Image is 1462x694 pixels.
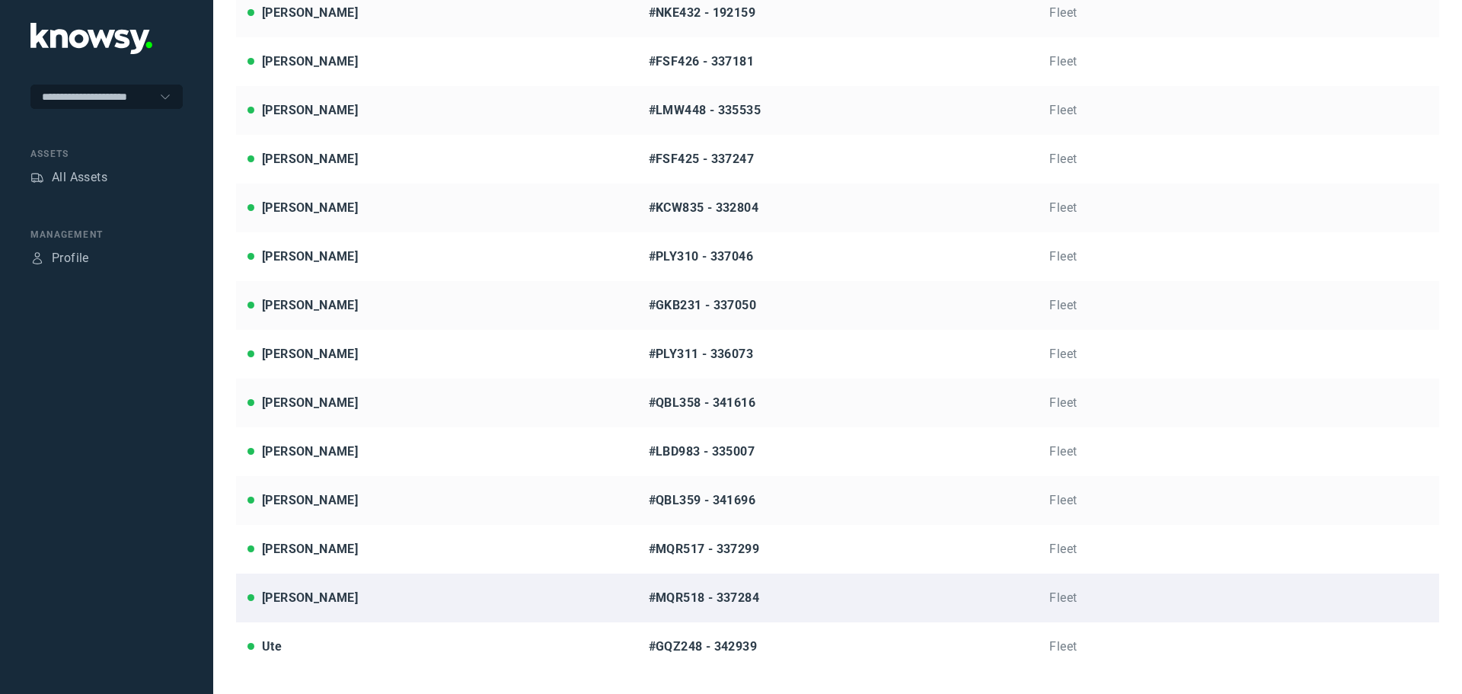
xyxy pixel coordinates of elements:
div: [PERSON_NAME] [262,101,358,120]
a: [PERSON_NAME]#LMW448 - 335535Fleet [236,86,1439,135]
div: Fleet [1049,540,1428,558]
div: Fleet [1049,394,1428,412]
div: [PERSON_NAME] [262,199,358,217]
div: Profile [30,251,44,265]
div: Fleet [1049,638,1428,656]
div: Fleet [1049,248,1428,266]
div: #MQR518 - 337284 [649,589,1027,607]
div: Fleet [1049,53,1428,71]
a: AssetsAll Assets [30,168,107,187]
div: [PERSON_NAME] [262,540,358,558]
img: Application Logo [30,23,152,54]
div: Fleet [1049,589,1428,607]
a: [PERSON_NAME]#GKB231 - 337050Fleet [236,281,1439,330]
div: #QBL358 - 341616 [649,394,1027,412]
div: #LBD983 - 335007 [649,443,1027,461]
div: #GKB231 - 337050 [649,296,1027,315]
a: [PERSON_NAME]#QBL358 - 341616Fleet [236,379,1439,427]
a: [PERSON_NAME]#KCW835 - 332804Fleet [236,184,1439,232]
a: Ute#GQZ248 - 342939Fleet [236,622,1439,671]
div: Fleet [1049,443,1428,461]
div: Fleet [1049,150,1428,168]
div: Assets [30,147,183,161]
div: [PERSON_NAME] [262,53,358,71]
a: [PERSON_NAME]#FSF426 - 337181Fleet [236,37,1439,86]
div: Management [30,228,183,241]
div: [PERSON_NAME] [262,589,358,607]
div: #QBL359 - 341696 [649,491,1027,510]
a: [PERSON_NAME]#LBD983 - 335007Fleet [236,427,1439,476]
div: #LMW448 - 335535 [649,101,1027,120]
div: [PERSON_NAME] [262,394,358,412]
div: [PERSON_NAME] [262,443,358,461]
div: [PERSON_NAME] [262,4,358,22]
div: #GQZ248 - 342939 [649,638,1027,656]
div: #MQR517 - 337299 [649,540,1027,558]
div: #FSF426 - 337181 [649,53,1027,71]
div: Assets [30,171,44,184]
div: Fleet [1049,345,1428,363]
div: Fleet [1049,101,1428,120]
div: Fleet [1049,4,1428,22]
div: Fleet [1049,296,1428,315]
div: Fleet [1049,491,1428,510]
div: [PERSON_NAME] [262,345,358,363]
div: Ute [262,638,282,656]
a: [PERSON_NAME]#FSF425 - 337247Fleet [236,135,1439,184]
a: [PERSON_NAME]#PLY310 - 337046Fleet [236,232,1439,281]
div: #KCW835 - 332804 [649,199,1027,217]
a: [PERSON_NAME]#MQR518 - 337284Fleet [236,574,1439,622]
a: [PERSON_NAME]#QBL359 - 341696Fleet [236,476,1439,525]
div: Fleet [1049,199,1428,217]
a: [PERSON_NAME]#PLY311 - 336073Fleet [236,330,1439,379]
div: #FSF425 - 337247 [649,150,1027,168]
div: [PERSON_NAME] [262,248,358,266]
div: [PERSON_NAME] [262,150,358,168]
div: #NKE432 - 192159 [649,4,1027,22]
div: [PERSON_NAME] [262,491,358,510]
div: All Assets [52,168,107,187]
div: #PLY311 - 336073 [649,345,1027,363]
div: [PERSON_NAME] [262,296,358,315]
a: ProfileProfile [30,249,89,267]
div: Profile [52,249,89,267]
div: #PLY310 - 337046 [649,248,1027,266]
a: [PERSON_NAME]#MQR517 - 337299Fleet [236,525,1439,574]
